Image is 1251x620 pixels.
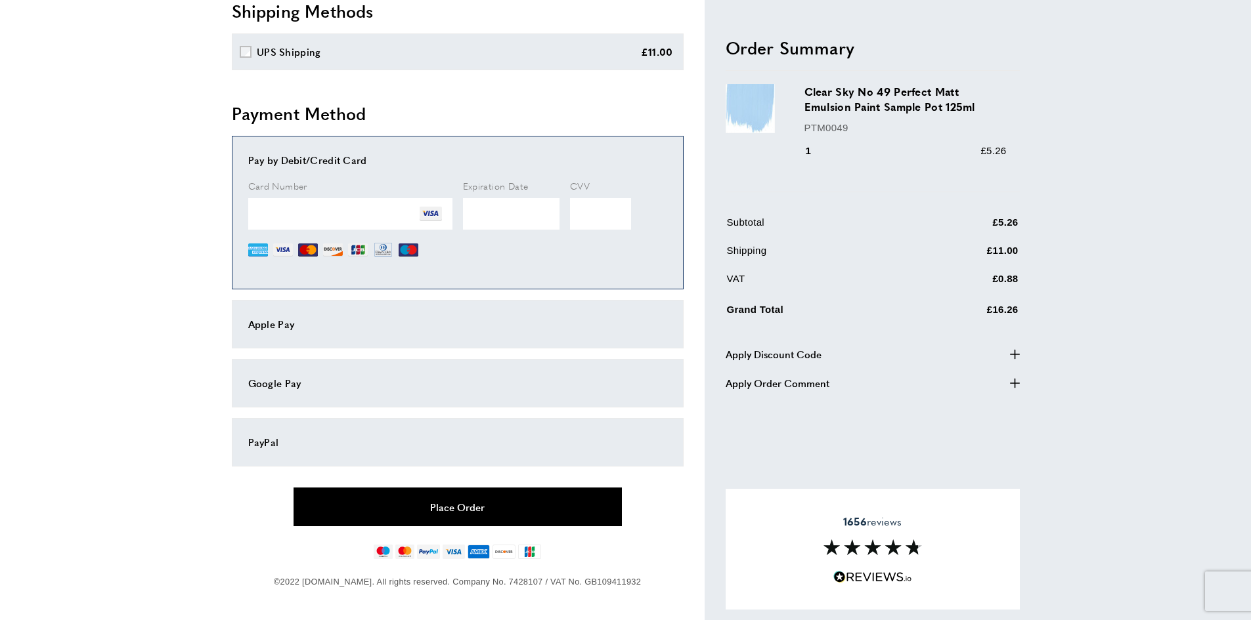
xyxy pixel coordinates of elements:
[273,240,293,260] img: VI.png
[395,545,414,559] img: mastercard
[232,102,684,125] h2: Payment Method
[833,571,912,583] img: Reviews.io 5 stars
[348,240,368,260] img: JCB.png
[726,84,775,133] img: Clear Sky No 49 Perfect Matt Emulsion Paint Sample Pot 125ml
[248,434,667,450] div: PayPal
[915,242,1018,268] td: £11.00
[915,270,1018,296] td: £0.88
[726,346,822,362] span: Apply Discount Code
[641,44,673,60] div: £11.00
[417,545,440,559] img: paypal
[727,299,914,327] td: Grand Total
[518,545,541,559] img: jcb
[804,119,1007,135] p: PTM0049
[727,270,914,296] td: VAT
[804,142,830,158] div: 1
[843,515,902,528] span: reviews
[248,316,667,332] div: Apple Pay
[493,545,516,559] img: discover
[274,577,641,587] span: ©2022 [DOMAIN_NAME]. All rights reserved. Company No. 7428107 / VAT No. GB109411932
[248,198,452,230] iframe: Secure Credit Card Frame - Credit Card Number
[248,240,268,260] img: AE.png
[570,179,590,192] span: CVV
[468,545,491,559] img: american-express
[463,198,560,230] iframe: Secure Credit Card Frame - Expiration Date
[726,375,829,390] span: Apply Order Comment
[374,545,393,559] img: maestro
[248,375,667,391] div: Google Pay
[915,214,1018,239] td: £5.26
[843,514,867,529] strong: 1656
[804,84,1007,114] h3: Clear Sky No 49 Perfect Matt Emulsion Paint Sample Pot 125ml
[294,487,622,526] button: Place Order
[248,152,667,168] div: Pay by Debit/Credit Card
[257,44,321,60] div: UPS Shipping
[420,203,442,225] img: VI.png
[399,240,418,260] img: MI.png
[298,240,318,260] img: MC.png
[248,179,307,192] span: Card Number
[727,242,914,268] td: Shipping
[443,545,464,559] img: visa
[570,198,631,230] iframe: Secure Credit Card Frame - CVV
[726,35,1020,59] h2: Order Summary
[323,240,343,260] img: DI.png
[980,144,1006,155] span: £5.26
[373,240,394,260] img: DN.png
[463,179,529,192] span: Expiration Date
[823,539,922,555] img: Reviews section
[727,214,914,239] td: Subtotal
[915,299,1018,327] td: £16.26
